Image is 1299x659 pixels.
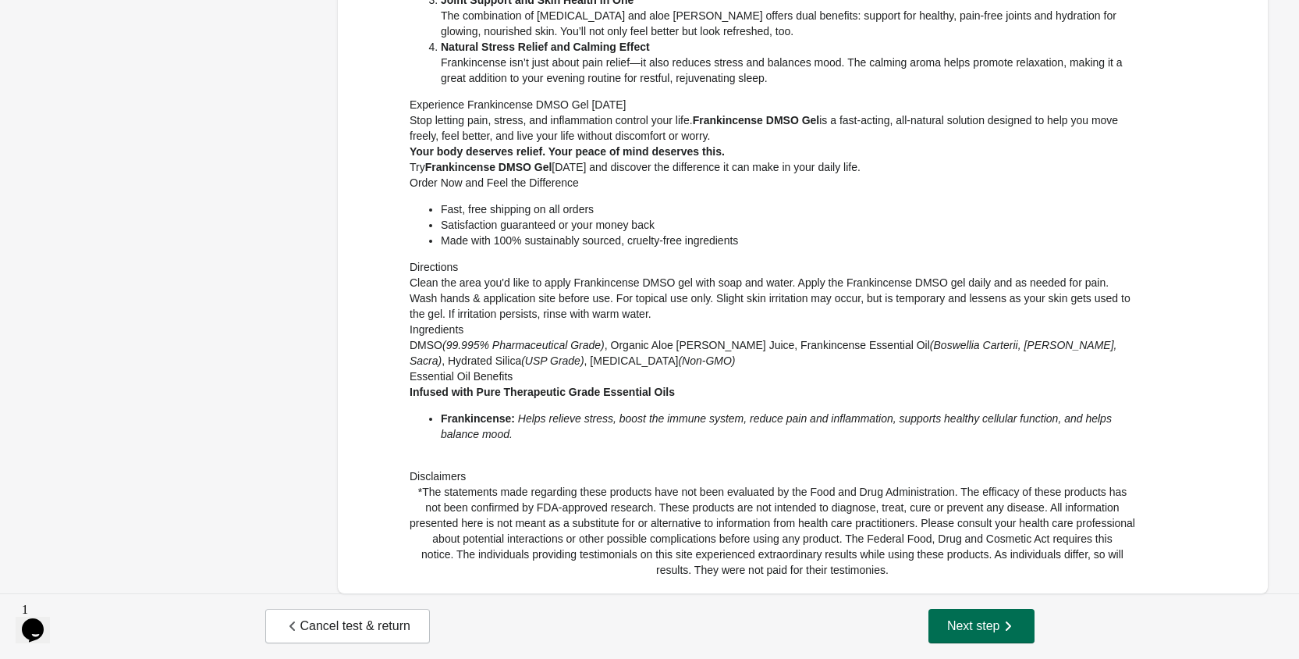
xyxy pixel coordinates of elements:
[410,468,1135,484] h3: Disclaimers
[410,175,1135,191] h4: Order Now and Feel the Difference
[441,41,650,53] strong: Natural Stress Relief and Calming Effect
[441,412,515,425] strong: Frankincense:
[521,354,584,367] em: (USP Grade)
[410,97,1135,112] h4: Experience Frankincense DMSO Gel [DATE]
[441,412,1112,440] em: Helps relieve stress, boost the immune system, reduce pain and inflammation, supports healthy cel...
[441,217,1135,233] li: Satisfaction guaranteed or your money back
[442,339,605,351] em: (99.995% Pharmaceutical Grade)
[693,114,820,126] strong: Frankincense DMSO Gel
[441,233,1135,248] li: Made with 100% sustainably sourced, cruelty-free ingredients
[410,144,1135,175] p: Try [DATE] and discover the difference it can make in your daily life.
[285,618,410,634] span: Cancel test & return
[425,161,552,173] strong: Frankincense DMSO Gel
[410,145,725,158] strong: Your body deserves relief. Your peace of mind deserves this.
[928,609,1035,643] button: Next step
[410,275,1135,322] p: Clean the area you'd like to apply Frankincense DMSO gel with soap and water. Apply the Frankince...
[410,322,1135,337] h3: Ingredients
[410,112,1135,144] p: Stop letting pain, stress, and inflammation control your life. is a fast-acting, all-natural solu...
[947,618,1016,634] span: Next step
[410,484,1135,578] p: *The statements made regarding these products have not been evaluated by the Food and Drug Admini...
[441,201,1135,217] li: Fast, free shipping on all orders
[410,259,1135,275] h3: Directions
[16,597,66,643] iframe: chat widget
[265,609,430,643] button: Cancel test & return
[410,369,1135,384] h3: Essential Oil Benefits
[410,386,675,398] strong: Infused with Pure Therapeutic Grade Essential Oils
[410,339,1116,367] span: DMSO , Organic Aloe [PERSON_NAME] Juice, Frankincense Essential Oil , Hydrated Silica , [MEDICAL_...
[441,39,1135,86] p: Frankincense isn’t just about pain relief—it also reduces stress and balances mood. The calming a...
[678,354,735,367] em: (Non-GMO)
